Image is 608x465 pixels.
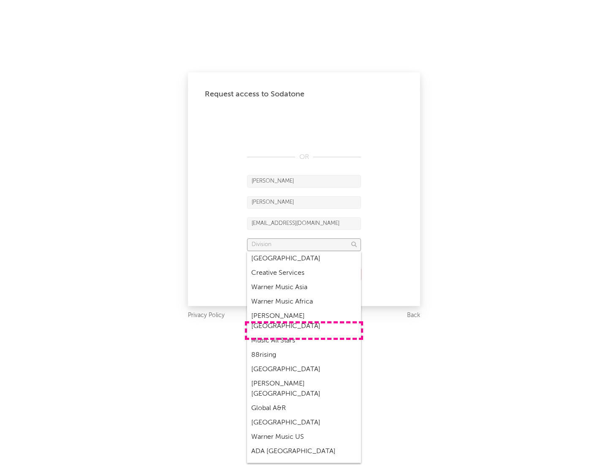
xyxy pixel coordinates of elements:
[247,266,361,280] div: Creative Services
[247,401,361,416] div: Global A&R
[247,196,361,209] input: Last Name
[247,280,361,295] div: Warner Music Asia
[247,252,361,266] div: [GEOGRAPHIC_DATA]
[205,89,403,99] div: Request access to Sodatone
[247,309,361,334] div: [PERSON_NAME] [GEOGRAPHIC_DATA]
[247,152,361,162] div: OR
[247,416,361,430] div: [GEOGRAPHIC_DATA]
[247,430,361,444] div: Warner Music US
[188,310,225,321] a: Privacy Policy
[247,217,361,230] input: Email
[247,238,361,251] input: Division
[247,334,361,348] div: Music All Stars
[247,444,361,459] div: ADA [GEOGRAPHIC_DATA]
[407,310,420,321] a: Back
[247,348,361,362] div: 88rising
[247,175,361,188] input: First Name
[247,377,361,401] div: [PERSON_NAME] [GEOGRAPHIC_DATA]
[247,362,361,377] div: [GEOGRAPHIC_DATA]
[247,295,361,309] div: Warner Music Africa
